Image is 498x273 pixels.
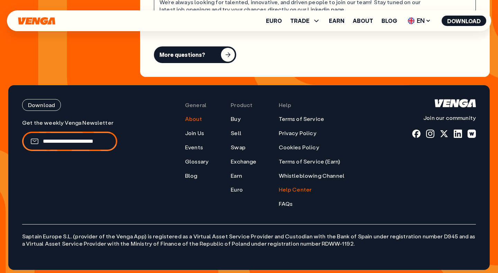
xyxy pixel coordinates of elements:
[231,172,242,179] a: Earn
[231,115,240,123] a: Buy
[279,144,319,151] a: Cookies Policy
[353,18,373,24] a: About
[440,130,448,138] a: x
[185,144,203,151] a: Events
[185,158,209,165] a: Glossary
[279,186,312,193] a: Help Center
[22,119,117,126] p: Get the weekly Venga Newsletter
[279,130,316,137] a: Privacy Policy
[290,18,310,24] span: TRADE
[231,130,241,137] a: Sell
[231,158,256,165] a: Exchange
[405,15,433,26] span: EN
[231,186,243,193] a: Euro
[159,51,205,58] div: More questions?
[454,130,462,138] a: linkedin
[290,17,321,25] span: TRADE
[185,102,206,109] span: General
[426,130,434,138] a: instagram
[266,18,282,24] a: Euro
[412,114,476,122] p: Join our community
[185,115,202,123] a: About
[231,144,246,151] a: Swap
[279,115,324,123] a: Terms of Service
[329,18,344,24] a: Earn
[435,99,476,107] svg: Home
[412,130,421,138] a: fb
[279,158,340,165] a: Terms of Service (Earn)
[279,200,293,208] a: FAQs
[231,102,252,109] span: Product
[279,172,345,179] a: Whistleblowing Channel
[22,99,61,111] button: Download
[442,16,486,26] button: Download
[17,17,56,25] svg: Home
[22,224,476,247] p: Saptain Europe S.L. (provider of the Venga App) is registered as a Virtual Asset Service Provider...
[408,17,415,24] img: flag-uk
[468,130,476,138] a: warpcast
[185,172,197,179] a: Blog
[381,18,397,24] a: Blog
[185,130,204,137] a: Join Us
[154,46,236,63] button: More questions?
[22,99,117,111] a: Download
[279,102,292,109] span: Help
